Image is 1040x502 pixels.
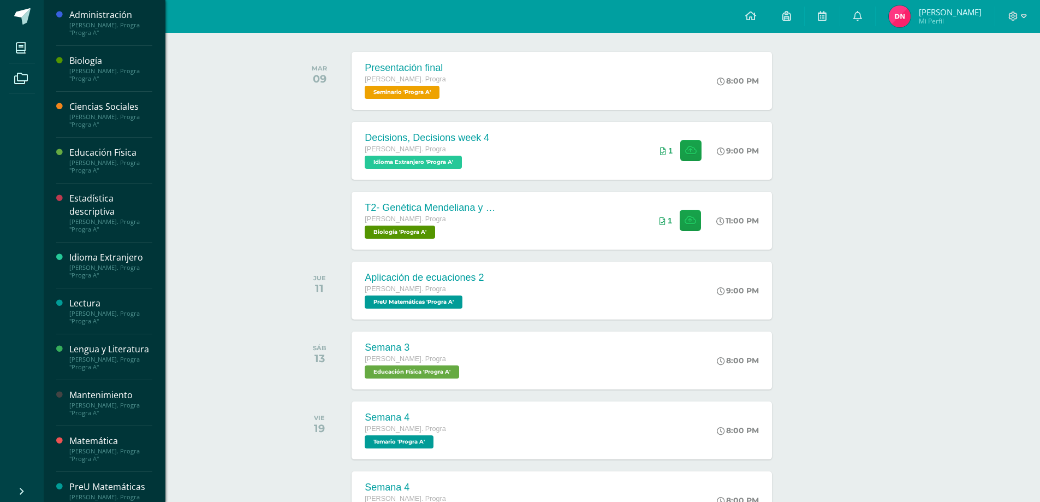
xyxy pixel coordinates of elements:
div: [PERSON_NAME]. Progra "Progra A" [69,310,152,325]
span: Seminario 'Progra A' [365,86,439,99]
div: Archivos entregados [660,146,673,155]
a: Administración[PERSON_NAME]. Progra "Progra A" [69,9,152,37]
a: Lectura[PERSON_NAME]. Progra "Progra A" [69,297,152,325]
div: [PERSON_NAME]. Progra "Progra A" [69,218,152,233]
div: [PERSON_NAME]. Progra "Progra A" [69,159,152,174]
img: bd351907fcc6d815a8ede91418bd2634.png [889,5,911,27]
span: [PERSON_NAME] [919,7,982,17]
a: Mantenimiento[PERSON_NAME]. Progra "Progra A" [69,389,152,417]
div: SÁB [313,344,326,352]
a: Idioma Extranjero[PERSON_NAME]. Progra "Progra A" [69,251,152,279]
div: VIE [314,414,325,422]
div: Lengua y Literatura [69,343,152,356]
span: Idioma Extranjero 'Progra A' [365,156,462,169]
a: Educación Física[PERSON_NAME]. Progra "Progra A" [69,146,152,174]
div: Ciencias Sociales [69,101,152,113]
div: Aplicación de ecuaciones 2 [365,272,484,284]
div: Idioma Extranjero [69,251,152,264]
div: [PERSON_NAME]. Progra "Progra A" [69,447,152,463]
div: [PERSON_NAME]. Progra "Progra A" [69,401,152,417]
div: [PERSON_NAME]. Progra "Progra A" [69,264,152,279]
span: [PERSON_NAME]. Progra [365,355,445,363]
div: 19 [314,422,325,435]
div: PreU Matemáticas [69,481,152,493]
div: [PERSON_NAME]. Progra "Progra A" [69,356,152,371]
a: Estadística descriptiva[PERSON_NAME]. Progra "Progra A" [69,192,152,233]
span: [PERSON_NAME]. Progra [365,285,445,293]
div: Estadística descriptiva [69,192,152,217]
div: Archivos entregados [659,216,672,225]
span: Biología 'Progra A' [365,226,435,239]
span: Educación Física 'Progra A' [365,365,459,379]
div: T2- Genética Mendeliana y sus aplicaciones [365,202,496,214]
span: Mi Perfil [919,16,982,26]
div: 13 [313,352,326,365]
span: [PERSON_NAME]. Progra [365,75,445,83]
div: [PERSON_NAME]. Progra "Progra A" [69,113,152,128]
div: Decisions, Decisions week 4 [365,132,489,144]
div: [PERSON_NAME]. Progra "Progra A" [69,21,152,37]
div: Mantenimiento [69,389,152,401]
div: Matemática [69,435,152,447]
a: Lengua y Literatura[PERSON_NAME]. Progra "Progra A" [69,343,152,371]
div: JUE [313,274,326,282]
div: [PERSON_NAME]. Progra "Progra A" [69,67,152,82]
div: 8:00 PM [717,76,759,86]
div: Presentación final [365,62,445,74]
div: MAR [312,64,327,72]
span: [PERSON_NAME]. Progra [365,145,445,153]
div: Biología [69,55,152,67]
div: Lectura [69,297,152,310]
div: 09 [312,72,327,85]
span: [PERSON_NAME]. Progra [365,215,445,223]
span: Temario 'Progra A' [365,435,433,448]
span: 1 [668,146,673,155]
div: Semana 3 [365,342,462,353]
div: 9:00 PM [717,146,759,156]
div: Educación Física [69,146,152,159]
a: Ciencias Sociales[PERSON_NAME]. Progra "Progra A" [69,101,152,128]
div: 11 [313,282,326,295]
div: 8:00 PM [717,426,759,435]
span: 1 [668,216,672,225]
span: PreU Matemáticas 'Progra A' [365,296,462,309]
span: [PERSON_NAME]. Progra [365,425,445,433]
div: Semana 4 [365,412,445,423]
a: Matemática[PERSON_NAME]. Progra "Progra A" [69,435,152,463]
div: 8:00 PM [717,356,759,365]
div: 11:00 PM [716,216,759,226]
a: Biología[PERSON_NAME]. Progra "Progra A" [69,55,152,82]
div: Administración [69,9,152,21]
div: Semana 4 [365,482,462,493]
div: 9:00 PM [717,286,759,296]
